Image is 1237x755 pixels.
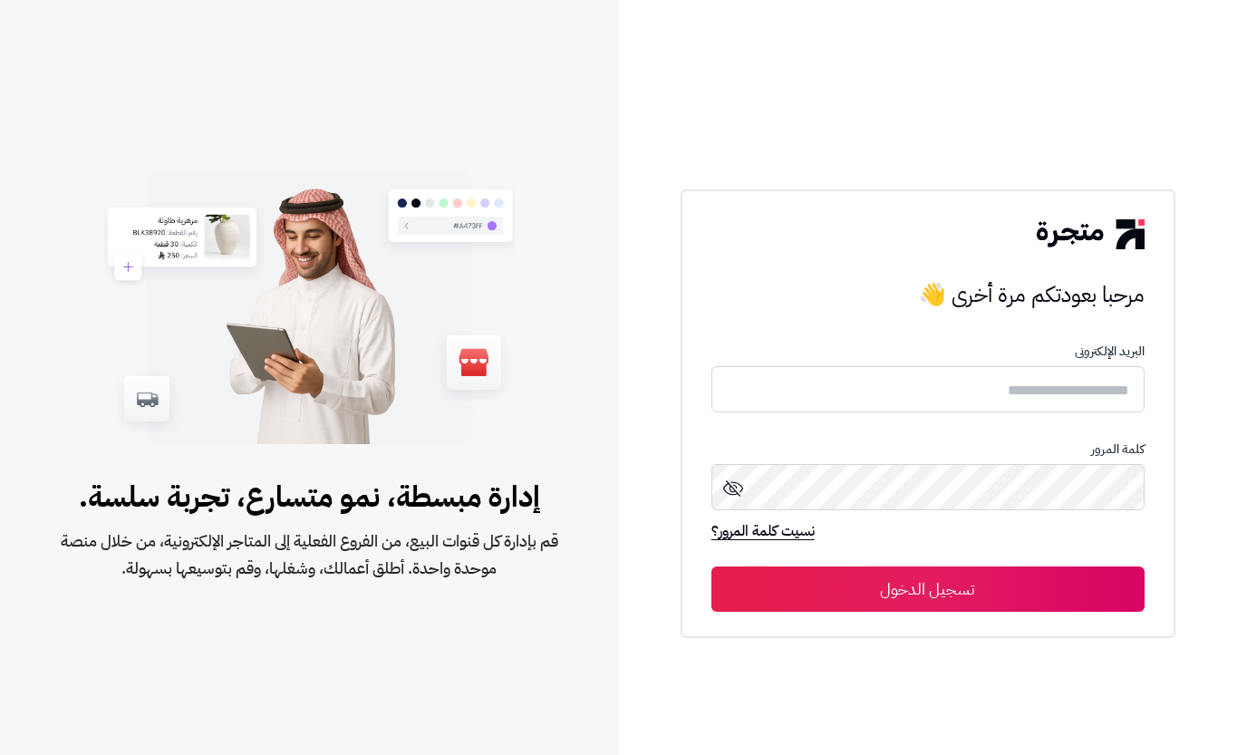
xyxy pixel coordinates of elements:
[711,520,815,546] a: نسيت كلمة المرور؟
[711,442,1145,457] p: كلمة المرور
[58,528,561,582] span: قم بإدارة كل قنوات البيع، من الفروع الفعلية إلى المتاجر الإلكترونية، من خلال منصة موحدة واحدة. أط...
[58,475,561,518] span: إدارة مبسطة، نمو متسارع، تجربة سلسة.
[711,276,1145,313] h3: مرحبا بعودتكم مرة أخرى 👋
[711,566,1145,612] button: تسجيل الدخول
[711,344,1145,359] p: البريد الإلكترونى
[1037,219,1144,248] img: logo-2.png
